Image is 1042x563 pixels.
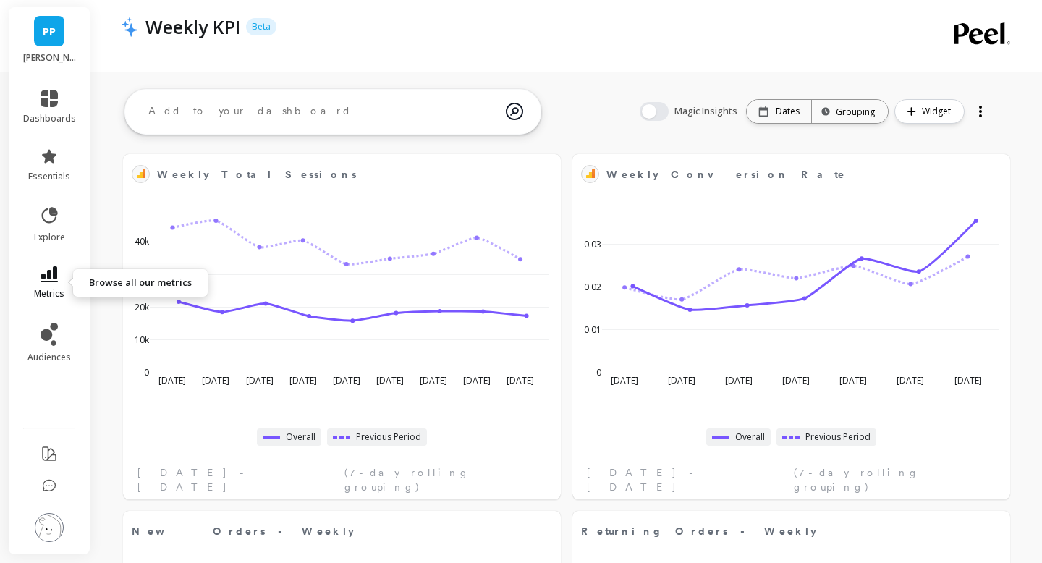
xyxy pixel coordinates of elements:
img: magic search icon [506,92,523,131]
span: Widget [922,104,955,119]
span: Returning Orders - Weekly [581,521,955,541]
span: Magic Insights [674,104,740,119]
span: Overall [286,431,315,443]
span: [DATE] - [DATE] [587,465,789,494]
button: Widget [894,99,965,124]
p: Weekly KPI [145,14,240,39]
span: Weekly Total Sessions [157,164,506,185]
span: Returning Orders - Weekly [581,524,816,539]
p: Dates [776,106,800,117]
p: Porter Road - porterroad.myshopify.com [23,52,76,64]
span: Overall [735,431,765,443]
span: (7-day rolling grouping) [344,465,546,494]
span: essentials [28,171,70,182]
span: PP [43,23,56,40]
span: dashboards [23,113,76,124]
span: metrics [34,288,64,300]
span: [DATE] - [DATE] [137,465,340,494]
span: Weekly Conversion Rate [606,164,955,185]
div: Grouping [825,105,875,119]
span: Previous Period [356,431,421,443]
span: (7-day rolling grouping) [794,465,996,494]
span: Weekly Total Sessions [157,167,357,182]
span: New Orders - Weekly [132,524,354,539]
img: profile picture [35,513,64,542]
img: header icon [122,17,138,37]
span: Previous Period [805,431,871,443]
span: explore [34,232,65,243]
span: New Orders - Weekly [132,521,506,541]
span: Weekly Conversion Rate [606,167,846,182]
p: Beta [246,18,276,35]
span: audiences [27,352,71,363]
